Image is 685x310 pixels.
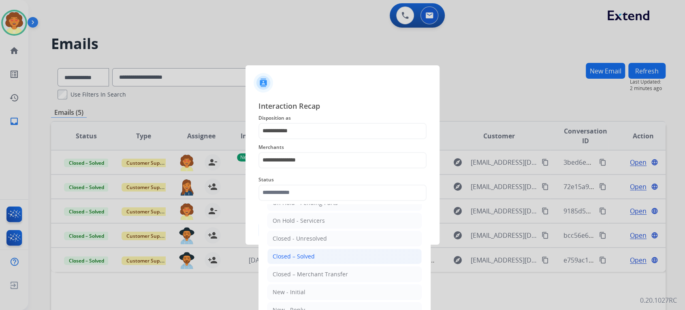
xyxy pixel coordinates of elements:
img: contactIcon [254,73,273,93]
span: Merchants [258,142,427,152]
span: Status [258,175,427,185]
div: Closed – Solved [273,252,315,260]
div: New - Initial [273,288,305,296]
div: Closed - Unresolved [273,235,327,243]
div: On Hold - Servicers [273,217,325,225]
p: 0.20.1027RC [640,295,677,305]
div: Closed – Merchant Transfer [273,270,348,278]
span: Disposition as [258,113,427,123]
span: Interaction Recap [258,100,427,113]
